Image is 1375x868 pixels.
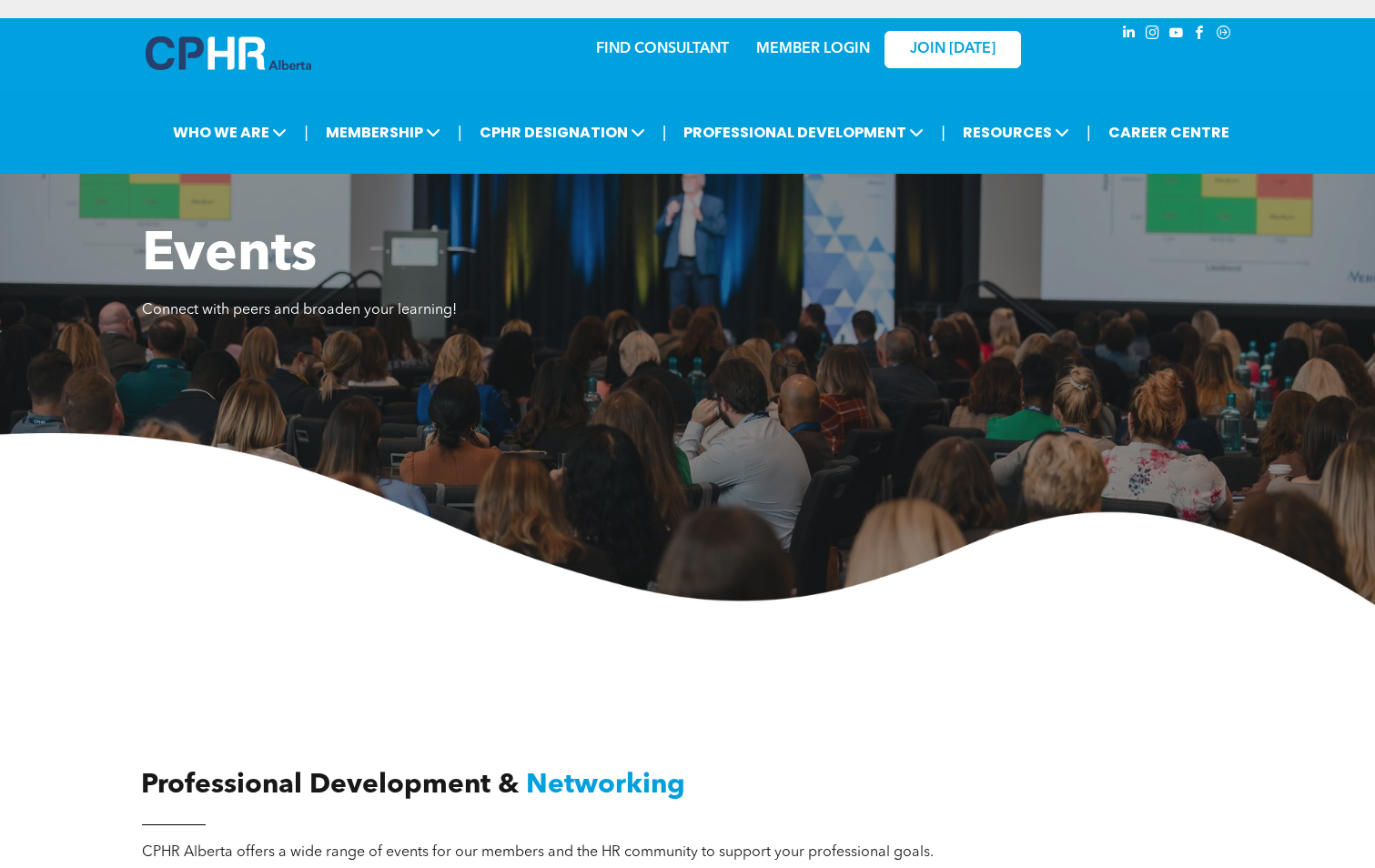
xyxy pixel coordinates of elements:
[1119,23,1139,47] a: linkedin
[1103,116,1235,149] a: CAREER CENTRE
[1087,114,1091,151] li: |
[142,228,317,283] span: Events
[941,114,945,151] li: |
[1143,23,1163,47] a: instagram
[1167,23,1187,47] a: youtube
[474,116,651,149] span: CPHR DESIGNATION
[141,772,519,799] span: Professional Development &
[320,116,446,149] span: MEMBERSHIP
[1214,23,1234,47] a: Social network
[596,42,729,56] a: FIND CONSULTANT
[167,116,292,149] span: WHO WE ARE
[885,31,1021,68] a: JOIN [DATE]
[458,114,462,151] li: |
[142,303,457,318] span: Connect with peers and broaden your learning!
[1190,23,1210,47] a: facebook
[526,772,685,799] span: Networking
[756,42,870,56] a: MEMBER LOGIN
[910,41,996,58] span: JOIN [DATE]
[142,845,934,860] span: CPHR Alberta offers a wide range of events for our members and the HR community to support your p...
[662,114,667,151] li: |
[957,116,1075,149] span: RESOURCES
[146,36,311,70] img: A blue and white logo for cp alberta
[304,114,308,151] li: |
[678,116,929,149] span: PROFESSIONAL DEVELOPMENT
